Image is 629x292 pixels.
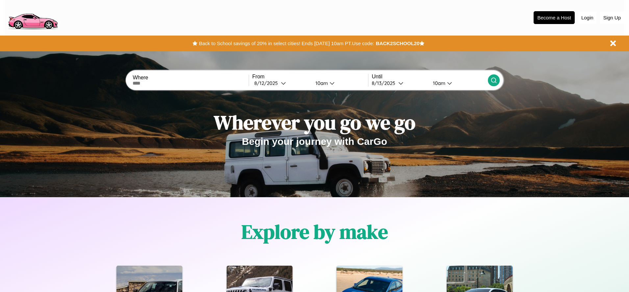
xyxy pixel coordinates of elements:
div: 8 / 13 / 2025 [372,80,398,86]
button: Back to School savings of 20% in select cities! Ends [DATE] 10am PT.Use code: [197,39,376,48]
b: BACK2SCHOOL20 [376,40,419,46]
div: 10am [312,80,330,86]
h1: Explore by make [241,218,388,245]
label: Until [372,74,488,80]
div: 8 / 12 / 2025 [254,80,281,86]
div: 10am [430,80,447,86]
button: 10am [428,80,488,87]
button: Sign Up [600,12,624,24]
img: logo [5,3,61,31]
label: From [252,74,368,80]
button: 10am [310,80,368,87]
button: 8/12/2025 [252,80,310,87]
label: Where [133,75,248,81]
button: Login [578,12,597,24]
button: Become a Host [534,11,575,24]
